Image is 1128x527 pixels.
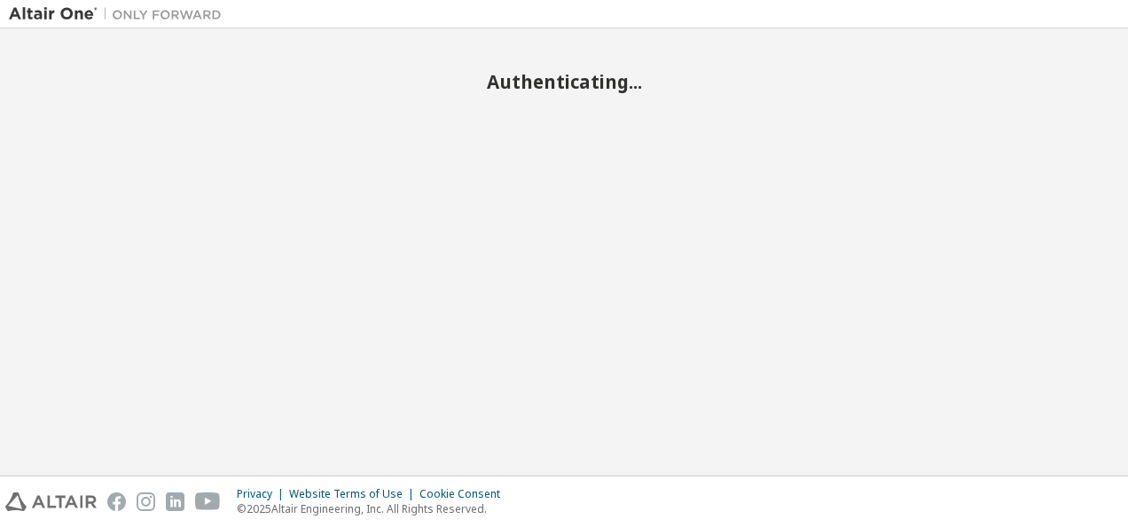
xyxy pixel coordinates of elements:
img: youtube.svg [195,492,221,511]
p: © 2025 Altair Engineering, Inc. All Rights Reserved. [237,501,511,516]
h2: Authenticating... [9,70,1119,93]
img: instagram.svg [137,492,155,511]
img: facebook.svg [107,492,126,511]
img: Altair One [9,5,231,23]
div: Privacy [237,487,289,501]
img: altair_logo.svg [5,492,97,511]
img: linkedin.svg [166,492,184,511]
div: Website Terms of Use [289,487,419,501]
div: Cookie Consent [419,487,511,501]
